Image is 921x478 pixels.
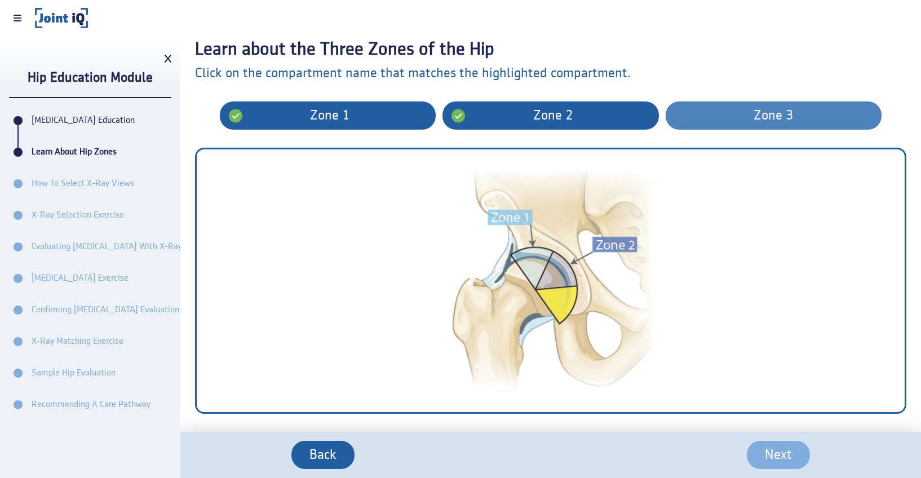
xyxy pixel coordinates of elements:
[195,36,906,63] h3: Learn about the Three Zones of the Hip
[9,274,171,306] div: [MEDICAL_DATA] Exercise
[9,211,171,242] div: X-ray Selection Exercise
[32,306,183,315] h5: Confirming [MEDICAL_DATA] Evaluations
[684,108,864,123] span: zone 3
[9,337,171,369] div: X-ray Matching Exercise
[247,108,413,123] span: zone 1
[9,306,171,337] div: Confirming [MEDICAL_DATA] Evaluations
[9,242,171,274] div: Evaluating [MEDICAL_DATA] with X-rays
[747,441,810,469] button: Next
[32,274,129,283] h5: [MEDICAL_DATA] Exercise
[470,108,636,123] span: zone 2
[32,369,116,378] h5: Sample hip Evaluation
[195,63,906,83] p: Click on the compartment name that matches the highlighted compartment.
[291,441,355,469] button: Back
[9,148,171,179] div: Learn About hip Zones
[9,400,171,409] div: Recommending a Care Pathway
[9,116,171,148] div: [MEDICAL_DATA] Education
[9,68,171,98] h4: Hip Education Module
[32,211,124,220] h5: X-ray Selection Exercise
[32,337,123,346] h5: X-ray Matching Exercise
[32,179,134,188] h5: How to Select X-ray Views
[765,448,792,462] span: Next
[9,179,171,211] div: How to Select X-ray Views
[32,116,135,125] h5: [MEDICAL_DATA] Education
[32,148,117,157] h5: Learn About hip Zones
[442,101,658,130] button: zone 2
[9,369,171,400] div: Sample hip Evaluation
[309,448,336,462] span: Back
[32,400,150,409] h5: Recommending a Care Pathway
[666,101,882,130] button: zone 3
[32,242,186,251] h5: Evaluating [MEDICAL_DATA] with X-rays
[220,101,436,130] button: zone 1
